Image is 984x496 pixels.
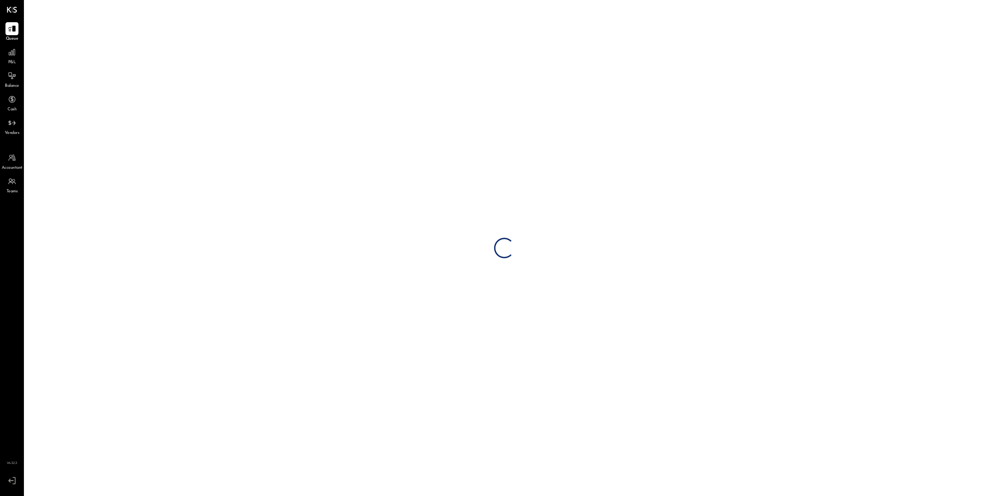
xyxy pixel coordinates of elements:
a: Vendors [0,116,24,136]
a: Queue [0,22,24,42]
a: Cash [0,93,24,113]
span: Balance [5,83,19,89]
span: Teams [6,189,18,195]
span: Cash [8,107,16,113]
a: Teams [0,175,24,195]
a: P&L [0,46,24,66]
span: Queue [6,36,18,42]
span: Vendors [5,130,19,136]
a: Accountant [0,151,24,171]
span: Accountant [2,165,23,171]
span: P&L [8,59,16,66]
a: Balance [0,69,24,89]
